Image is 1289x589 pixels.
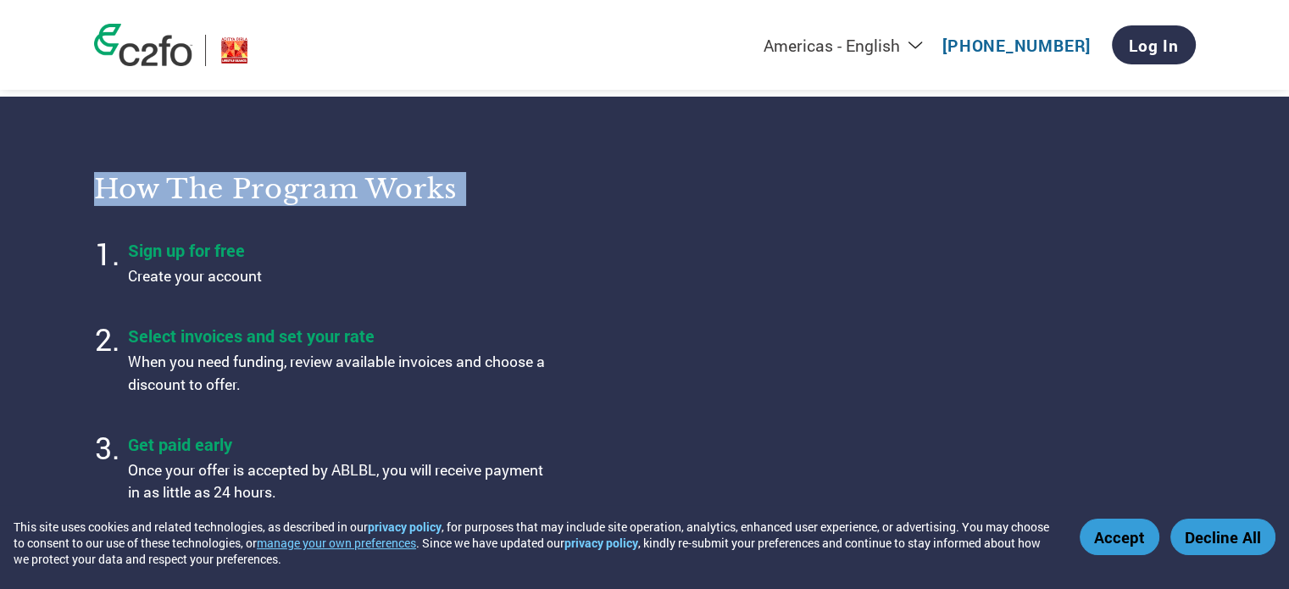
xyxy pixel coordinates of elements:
h4: Select invoices and set your rate [128,325,552,347]
p: When you need funding, review available invoices and choose a discount to offer. [128,351,552,396]
p: Create your account [128,265,552,287]
h4: Sign up for free [128,239,552,261]
h3: How the program works [94,172,624,206]
h4: Get paid early [128,433,552,455]
a: Log In [1112,25,1196,64]
p: Once your offer is accepted by ABLBL, you will receive payment in as little as 24 hours. [128,459,552,504]
a: privacy policy [368,519,442,535]
div: This site uses cookies and related technologies, as described in our , for purposes that may incl... [14,519,1055,567]
img: c2fo logo [94,24,192,66]
button: manage your own preferences [257,535,416,551]
a: privacy policy [564,535,638,551]
button: Accept [1080,519,1159,555]
img: ABLBL [219,35,251,66]
a: [PHONE_NUMBER] [942,35,1091,56]
button: Decline All [1170,519,1275,555]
